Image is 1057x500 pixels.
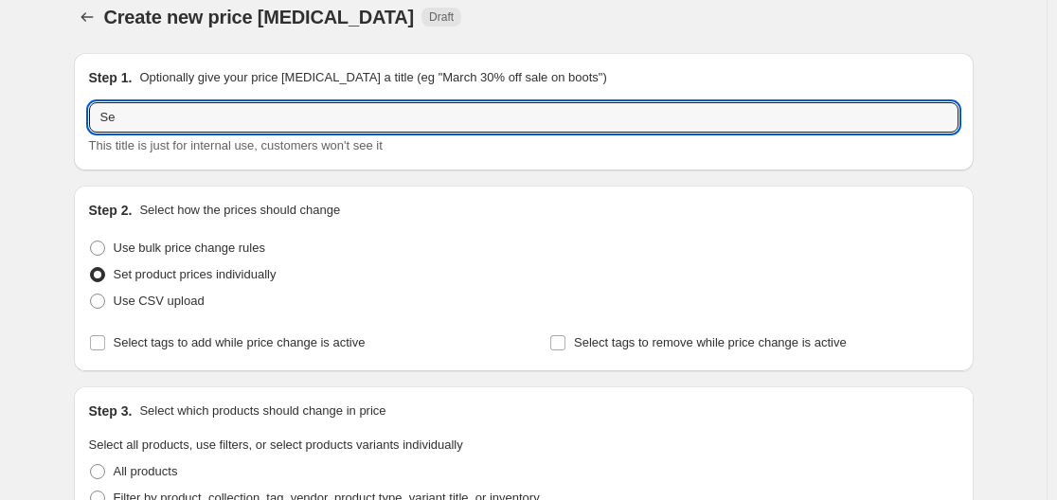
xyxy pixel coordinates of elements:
span: Select all products, use filters, or select products variants individually [89,437,463,452]
h2: Step 3. [89,402,133,420]
p: Optionally give your price [MEDICAL_DATA] a title (eg "March 30% off sale on boots") [139,68,606,87]
span: Draft [429,9,454,25]
h2: Step 1. [89,68,133,87]
span: Set product prices individually [114,267,277,281]
span: Use bulk price change rules [114,241,265,255]
span: All products [114,464,178,478]
span: Select tags to remove while price change is active [574,335,847,349]
span: Use CSV upload [114,294,205,308]
span: This title is just for internal use, customers won't see it [89,138,383,152]
span: Select tags to add while price change is active [114,335,366,349]
input: 30% off holiday sale [89,102,958,133]
button: Price change jobs [74,4,100,30]
h2: Step 2. [89,201,133,220]
span: Create new price [MEDICAL_DATA] [104,7,415,27]
p: Select which products should change in price [139,402,385,420]
p: Select how the prices should change [139,201,340,220]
